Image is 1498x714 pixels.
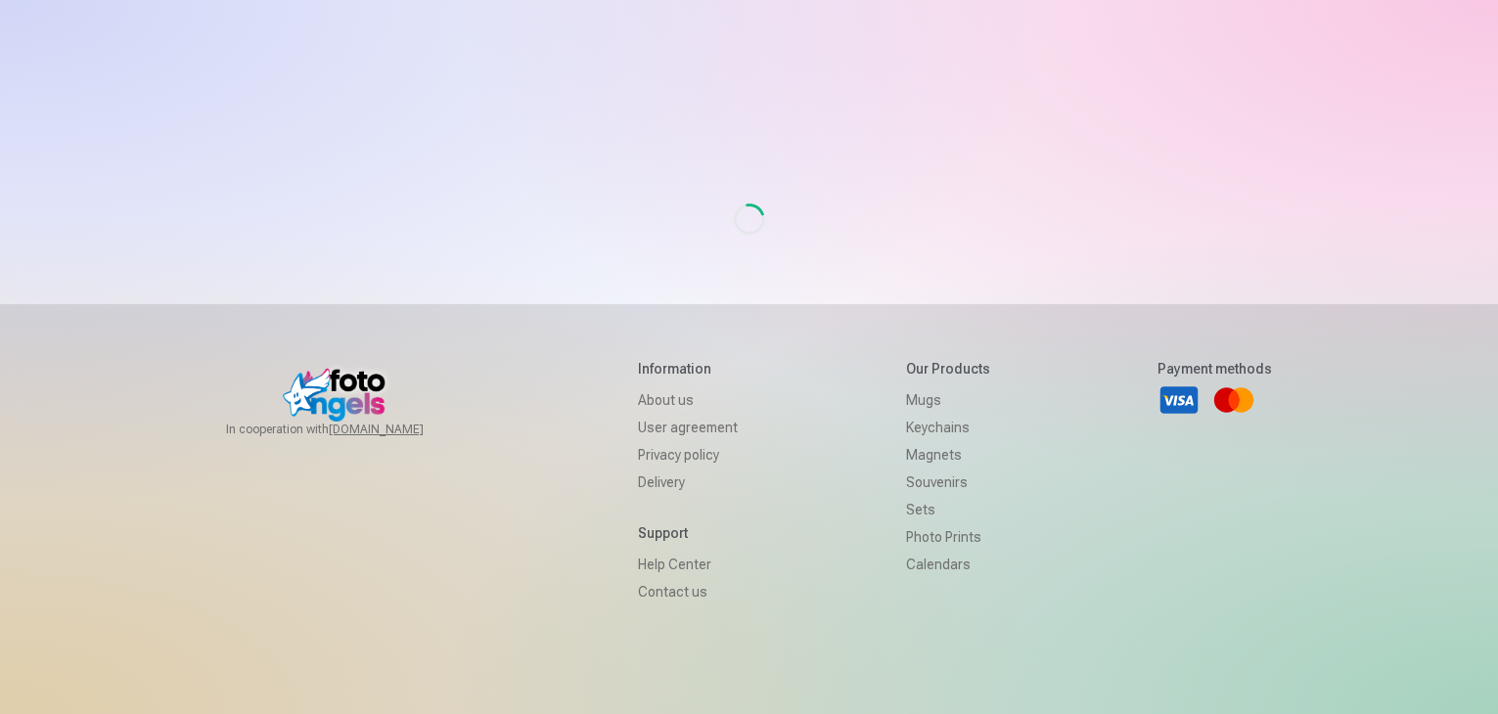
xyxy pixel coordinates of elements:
[638,523,738,543] h5: Support
[329,422,471,437] a: [DOMAIN_NAME]
[906,441,990,469] a: Magnets
[906,551,990,578] a: Calendars
[638,359,738,379] h5: Information
[906,523,990,551] a: Photo prints
[638,578,738,605] a: Contact us
[906,469,990,496] a: Souvenirs
[906,359,990,379] h5: Our products
[638,469,738,496] a: Delivery
[638,551,738,578] a: Help Center
[906,414,990,441] a: Keychains
[638,386,738,414] a: About us
[1158,379,1201,422] a: Visa
[906,386,990,414] a: Mugs
[906,496,990,523] a: Sets
[1158,359,1272,379] h5: Payment methods
[638,441,738,469] a: Privacy policy
[1212,379,1255,422] a: Mastercard
[638,414,738,441] a: User agreement
[226,422,471,437] span: In cooperation with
